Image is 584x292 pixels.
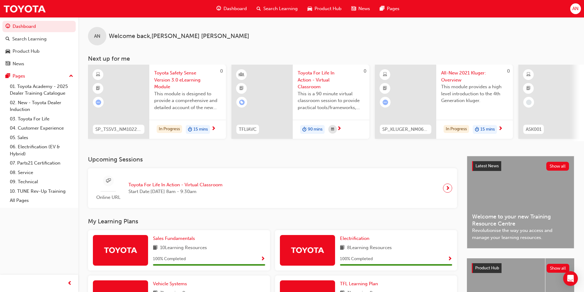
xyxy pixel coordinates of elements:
span: booktick-icon [239,85,244,93]
span: duration-icon [188,126,192,134]
span: This is a 90 minute virtual classroom session to provide practical tools/frameworks, behaviours a... [298,90,365,111]
a: Electrification [340,235,372,242]
span: 100 % Completed [340,256,373,263]
a: Search Learning [2,33,76,45]
span: booktick-icon [96,85,100,93]
span: next-icon [211,126,216,132]
span: car-icon [307,5,312,13]
span: learningResourceType_ELEARNING-icon [526,71,531,79]
button: AN [570,3,581,14]
a: Latest NewsShow all [472,161,569,171]
span: duration-icon [302,126,307,134]
span: learningResourceType_ELEARNING-icon [383,71,387,79]
span: pages-icon [6,74,10,79]
a: search-iconSearch Learning [252,2,303,15]
div: Open Intercom Messenger [563,271,578,286]
a: All Pages [7,196,76,205]
span: search-icon [257,5,261,13]
span: ASK001 [526,126,541,133]
span: book-icon [153,244,158,252]
a: 05. Sales [7,133,76,142]
span: Electrification [340,236,369,241]
a: 0SP_TSSV3_NM1022_ELToyota Safety Sense Version 3.0 eLearning ModuleThis module is designed to pro... [88,65,226,139]
span: duration-icon [475,126,479,134]
a: Online URLToyota For Life In Action - Virtual ClassroomStart Date:[DATE] 8am - 9:30am [93,173,452,203]
span: This module provides a high level introduction to the 4th Generation kluger. [441,83,508,104]
a: Vehicle Systems [153,280,189,287]
a: Product HubShow all [472,263,569,273]
a: 03. Toyota For Life [7,114,76,124]
a: Product Hub [2,46,76,57]
div: In Progress [444,125,469,133]
div: Product Hub [13,48,40,55]
span: 15 mins [480,126,495,133]
span: News [358,5,370,12]
a: 08. Service [7,168,76,177]
span: search-icon [6,36,10,42]
span: learningRecordVerb_ATTEMPT-icon [96,100,101,105]
h3: Next up for me [78,55,584,62]
div: In Progress [157,125,182,133]
span: guage-icon [6,24,10,29]
span: Revolutionise the way you access and manage your learning resources. [472,227,569,241]
a: 10. TUNE Rev-Up Training [7,187,76,196]
a: 04. Customer Experience [7,123,76,133]
span: car-icon [6,49,10,54]
span: sessionType_ONLINE_URL-icon [106,177,111,185]
span: news-icon [6,61,10,67]
a: 02. New - Toyota Dealer Induction [7,98,76,114]
span: learningRecordVerb_NONE-icon [526,100,532,105]
span: learningResourceType_INSTRUCTOR_LED-icon [239,71,244,79]
button: Pages [2,70,76,82]
span: next-icon [498,126,503,132]
span: calendar-icon [331,126,334,133]
a: 0SP_KLUGER_NM0621_EL01All-New 2021 Kluger: OverviewThis module provides a high level introduction... [375,65,513,139]
span: 10 Learning Resources [160,244,207,252]
div: Pages [13,73,25,80]
span: This module is designed to provide a comprehensive and detailed account of the new enhanced Toyot... [154,90,221,111]
span: 0 [220,68,223,74]
span: learningRecordVerb_ATTEMPT-icon [383,100,388,105]
span: 8 Learning Resources [347,244,392,252]
h3: My Learning Plans [88,218,457,225]
span: learningRecordVerb_ENROLL-icon [239,100,245,105]
a: Dashboard [2,21,76,32]
a: TFL Learning Plan [340,280,380,287]
span: Toyota For Life In Action - Virtual Classroom [298,70,365,90]
span: Search Learning [263,5,298,12]
span: Vehicle Systems [153,281,187,286]
span: booktick-icon [526,85,531,93]
span: Product Hub [475,265,499,271]
span: Toyota For Life In Action - Virtual Classroom [128,181,223,188]
span: prev-icon [67,280,72,287]
a: 07. Parts21 Certification [7,158,76,168]
a: Sales Fundamentals [153,235,197,242]
span: Latest News [475,163,499,169]
a: car-iconProduct Hub [303,2,346,15]
button: Show Progress [261,255,265,263]
span: SP_TSSV3_NM1022_EL [95,126,142,133]
a: pages-iconPages [375,2,404,15]
span: Online URL [93,194,124,201]
span: book-icon [340,244,345,252]
a: guage-iconDashboard [212,2,252,15]
a: News [2,58,76,70]
div: Search Learning [12,36,47,43]
span: Welcome to your new Training Resource Centre [472,213,569,227]
span: 0 [507,68,510,74]
button: Show all [547,264,570,273]
span: Dashboard [223,5,247,12]
span: Pages [387,5,399,12]
span: AN [94,33,100,40]
span: news-icon [351,5,356,13]
span: Sales Fundamentals [153,236,195,241]
img: Trak [291,245,324,255]
span: 100 % Completed [153,256,186,263]
button: DashboardSearch LearningProduct HubNews [2,20,76,70]
span: Welcome back , [PERSON_NAME] [PERSON_NAME] [109,33,249,40]
span: 15 mins [193,126,208,133]
img: Trak [3,2,46,16]
span: up-icon [69,72,73,80]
